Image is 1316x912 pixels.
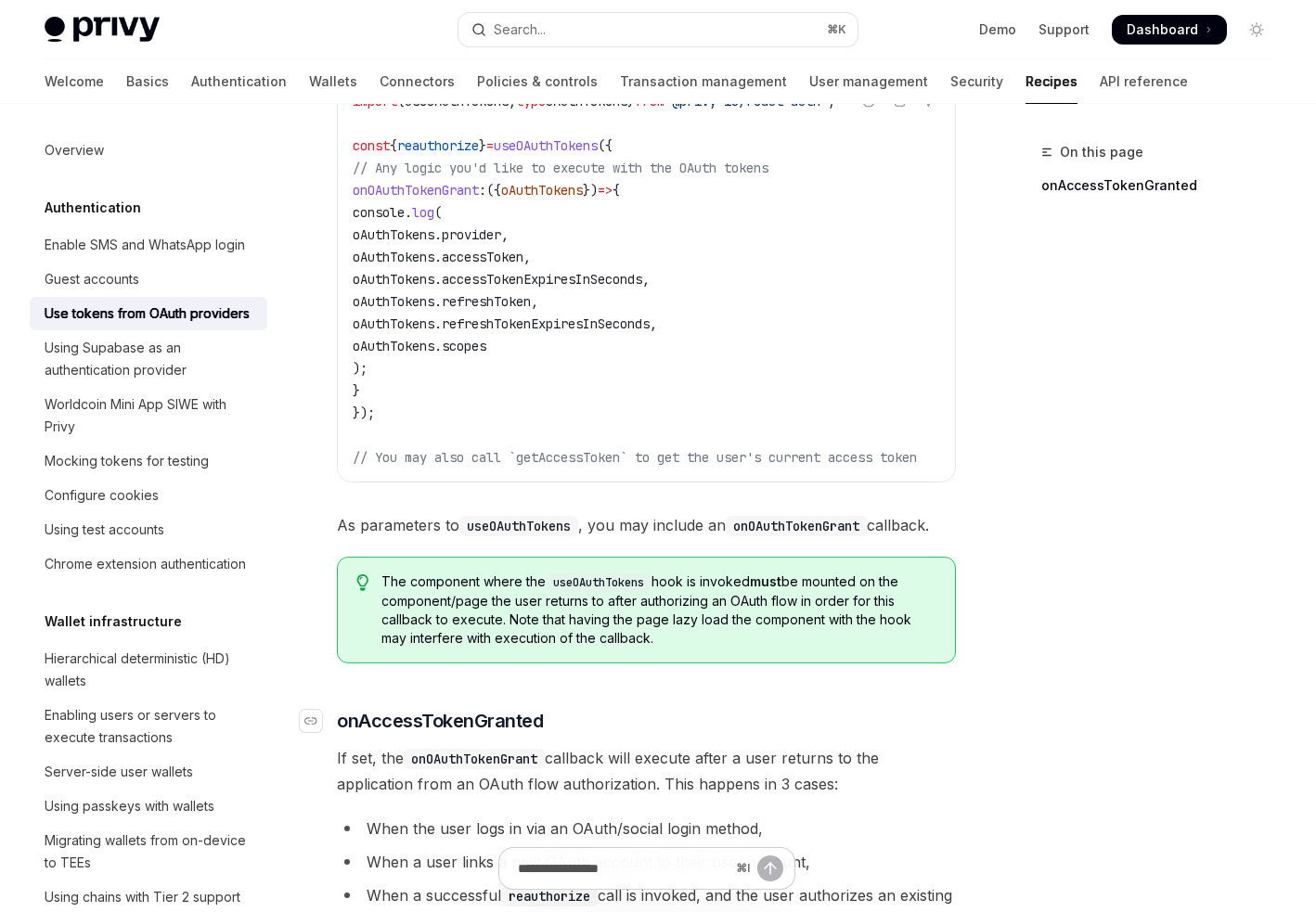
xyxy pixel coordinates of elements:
[45,553,246,575] div: Chrome extension authentication
[45,268,139,290] div: Guest accounts
[337,745,956,797] span: If set, the callback will execute after a user returns to the application from an OAuth flow auth...
[950,59,1003,104] a: Security
[353,137,390,154] span: const
[486,182,501,199] span: ({
[434,338,442,354] span: .
[434,226,442,243] span: .
[353,249,434,265] span: oAuthTokens
[45,59,104,104] a: Welcome
[598,182,613,199] span: =>
[459,516,578,536] code: useOAuthTokens
[30,755,267,789] a: Server-side user wallets
[45,704,256,749] div: Enabling users or servers to execute transactions
[353,338,434,354] span: oAuthTokens
[613,182,620,199] span: {
[442,315,650,332] span: refreshTokenExpiresInSeconds
[1127,20,1198,39] span: Dashboard
[30,228,267,262] a: Enable SMS and WhatsApp login
[30,263,267,296] a: Guest accounts
[479,182,486,199] span: :
[518,848,729,889] input: Ask a question...
[126,59,169,104] a: Basics
[353,360,368,377] span: );
[434,293,442,310] span: .
[353,182,479,199] span: onOAuthTokenGrant
[583,182,598,199] span: })
[1041,171,1286,200] a: onAccessTokenGranted
[598,137,613,154] span: ({
[45,484,159,507] div: Configure cookies
[45,610,182,633] h5: Wallet infrastructure
[809,59,928,104] a: User management
[353,382,360,399] span: }
[1100,59,1188,104] a: API reference
[390,137,397,154] span: {
[531,293,538,310] span: ,
[494,137,598,154] span: useOAuthTokens
[45,393,256,438] div: Worldcoin Mini App SIWE with Privy
[642,271,650,288] span: ,
[30,134,267,167] a: Overview
[1026,59,1077,104] a: Recipes
[404,749,545,769] code: onOAuthTokenGrant
[750,573,781,589] strong: must
[827,22,846,37] span: ⌘ K
[1112,15,1227,45] a: Dashboard
[30,331,267,387] a: Using Supabase as an authentication provider
[337,816,956,841] li: When the user logs in via an OAuth/social login method,
[757,855,783,881] button: Send message
[45,795,214,817] div: Using passkeys with wallets
[30,444,267,478] a: Mocking tokens for testing
[494,19,546,41] div: Search...
[434,315,442,332] span: .
[45,234,245,256] div: Enable SMS and WhatsApp login
[442,249,523,265] span: accessToken
[479,137,486,154] span: }
[353,271,434,288] span: oAuthTokens
[1242,15,1271,45] button: Toggle dark mode
[979,20,1016,39] a: Demo
[356,574,369,591] svg: Tip
[412,204,434,221] span: log
[45,17,160,43] img: light logo
[45,886,240,908] div: Using chains with Tier 2 support
[442,338,486,354] span: scopes
[30,297,267,330] a: Use tokens from OAuth providers
[405,204,412,221] span: .
[30,513,267,546] a: Using test accounts
[458,13,858,46] button: Open search
[442,226,501,243] span: provider
[45,761,193,783] div: Server-side user wallets
[477,59,598,104] a: Policies & controls
[353,204,405,221] span: console
[442,293,531,310] span: refreshToken
[337,708,543,734] span: onAccessTokenGranted
[45,450,209,472] div: Mocking tokens for testing
[442,271,642,288] span: accessTokenExpiresInSeconds
[353,405,375,421] span: });
[30,824,267,880] a: Migrating wallets from on-device to TEEs
[45,519,164,541] div: Using test accounts
[45,197,141,219] h5: Authentication
[30,699,267,754] a: Enabling users or servers to execute transactions
[1039,20,1090,39] a: Support
[30,479,267,512] a: Configure cookies
[30,388,267,443] a: Worldcoin Mini App SIWE with Privy
[45,337,256,381] div: Using Supabase as an authentication provider
[434,249,442,265] span: .
[380,59,455,104] a: Connectors
[45,139,104,161] div: Overview
[300,708,337,734] a: Navigate to header
[353,160,768,176] span: // Any logic you'd like to execute with the OAuth tokens
[501,182,583,199] span: oAuthTokens
[353,226,434,243] span: oAuthTokens
[353,449,917,466] span: // You may also call `getAccessToken` to get the user's current access token
[191,59,287,104] a: Authentication
[337,512,956,538] span: As parameters to , you may include an callback.
[434,204,442,221] span: (
[381,572,936,648] span: The component where the hook is invoked be mounted on the component/page the user returns to afte...
[30,547,267,581] a: Chrome extension authentication
[620,59,787,104] a: Transaction management
[45,648,256,692] div: Hierarchical deterministic (HD) wallets
[30,642,267,698] a: Hierarchical deterministic (HD) wallets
